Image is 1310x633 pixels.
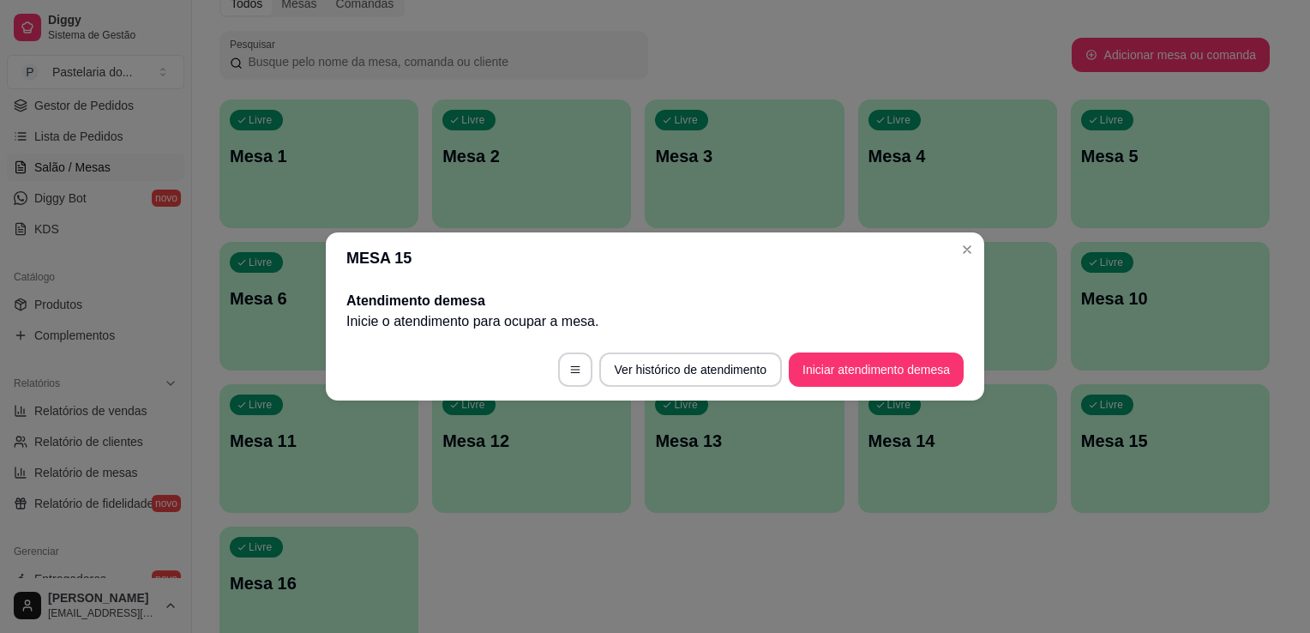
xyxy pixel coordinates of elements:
header: MESA 15 [326,232,984,284]
button: Close [953,236,981,263]
button: Ver histórico de atendimento [599,353,782,387]
p: Inicie o atendimento para ocupar a mesa . [346,311,964,332]
h2: Atendimento de mesa [346,291,964,311]
button: Iniciar atendimento demesa [789,353,964,387]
